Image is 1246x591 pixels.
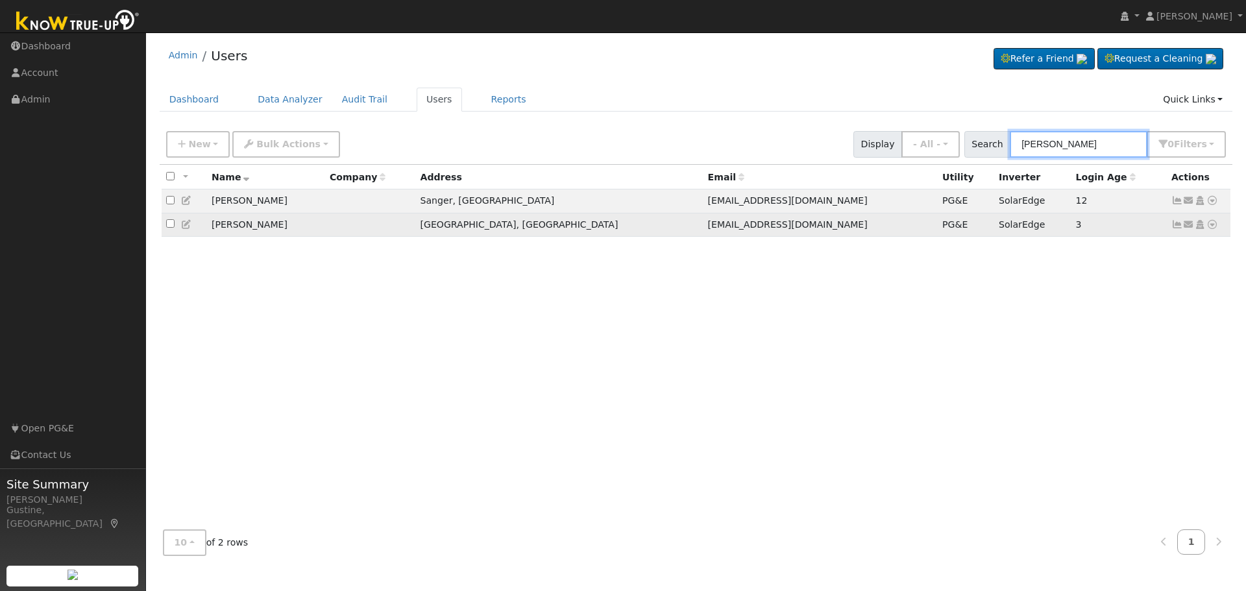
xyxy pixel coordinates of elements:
span: Filter [1174,139,1207,149]
div: [PERSON_NAME] [6,493,139,507]
span: New [188,139,210,149]
span: 08/19/2025 8:27:08 PM [1076,219,1082,230]
a: Audit Trail [332,88,397,112]
span: PG&E [942,195,968,206]
div: Inverter [999,171,1067,184]
img: retrieve [1077,54,1087,64]
a: Edit User [181,195,193,206]
a: Login As [1194,219,1206,230]
a: Show Graph [1171,219,1183,230]
img: retrieve [67,570,78,580]
a: Users [211,48,247,64]
input: Search [1010,131,1147,158]
span: [EMAIL_ADDRESS][DOMAIN_NAME] [708,195,868,206]
td: [GEOGRAPHIC_DATA], [GEOGRAPHIC_DATA] [416,213,703,237]
a: Refer a Friend [994,48,1095,70]
span: SolarEdge [999,219,1045,230]
span: Search [964,131,1010,158]
span: PG&E [942,219,968,230]
a: mofam0609@gmail.com [1183,194,1195,208]
span: Name [212,172,250,182]
span: [PERSON_NAME] [1156,11,1232,21]
a: Show Graph [1171,195,1183,206]
a: Request a Cleaning [1097,48,1223,70]
a: Edit User [181,219,193,230]
span: Days since last login [1076,172,1136,182]
span: Site Summary [6,476,139,493]
span: Display [853,131,902,158]
span: s [1201,139,1206,149]
div: Address [421,171,699,184]
a: Users [417,88,462,112]
a: Reports [482,88,536,112]
a: Admin [169,50,198,60]
div: Actions [1171,171,1226,184]
td: [PERSON_NAME] [207,189,325,213]
a: joseluismolina7307@gmail.com [1183,218,1195,232]
div: Gustine, [GEOGRAPHIC_DATA] [6,503,139,531]
a: Login As [1194,195,1206,206]
a: 1 [1177,529,1206,555]
span: 08/10/2025 10:51:03 PM [1076,195,1088,206]
a: Data Analyzer [248,88,332,112]
span: SolarEdge [999,195,1045,206]
span: Email [708,172,744,182]
span: of 2 rows [163,529,249,556]
button: - All - [901,131,960,158]
div: Utility [942,171,990,184]
img: retrieve [1206,54,1216,64]
button: New [166,131,230,158]
td: [PERSON_NAME] [207,213,325,237]
a: Dashboard [160,88,229,112]
button: Bulk Actions [232,131,339,158]
a: Other actions [1206,218,1218,232]
td: Sanger, [GEOGRAPHIC_DATA] [416,189,703,213]
button: 10 [163,529,206,556]
span: Bulk Actions [256,139,321,149]
button: 0Filters [1147,131,1226,158]
span: [EMAIL_ADDRESS][DOMAIN_NAME] [708,219,868,230]
span: 10 [175,537,188,548]
a: Quick Links [1153,88,1232,112]
span: Company name [330,172,385,182]
a: Other actions [1206,194,1218,208]
img: Know True-Up [10,7,146,36]
a: Map [109,518,121,529]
